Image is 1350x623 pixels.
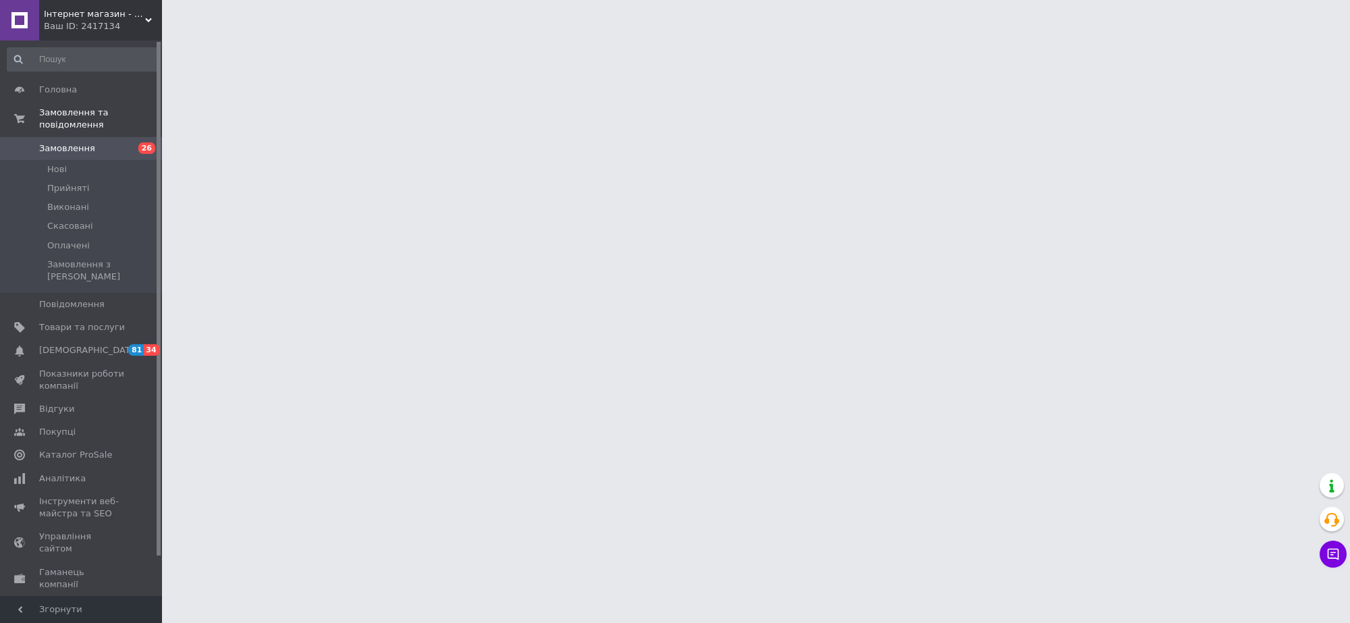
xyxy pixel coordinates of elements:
span: 81 [128,344,144,356]
span: Замовлення [39,142,95,155]
span: [DEMOGRAPHIC_DATA] [39,344,139,356]
span: Головна [39,84,77,96]
button: Чат з покупцем [1320,541,1347,568]
span: 26 [138,142,155,154]
span: Інтернет магазин - Маркет [44,8,145,20]
span: Управління сайтом [39,531,125,555]
span: Відгуки [39,403,74,415]
span: Оплачені [47,240,90,252]
span: Каталог ProSale [39,449,112,461]
span: Прийняті [47,182,89,194]
span: Аналітика [39,472,86,485]
span: Повідомлення [39,298,105,310]
span: Інструменти веб-майстра та SEO [39,495,125,520]
span: Скасовані [47,220,93,232]
div: Ваш ID: 2417134 [44,20,162,32]
input: Пошук [7,47,159,72]
span: Показники роботи компанії [39,368,125,392]
span: Нові [47,163,67,175]
span: Гаманець компанії [39,566,125,591]
span: Замовлення та повідомлення [39,107,162,131]
span: Покупці [39,426,76,438]
span: Замовлення з [PERSON_NAME] [47,259,157,283]
span: Виконані [47,201,89,213]
span: Товари та послуги [39,321,125,333]
span: 34 [144,344,159,356]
